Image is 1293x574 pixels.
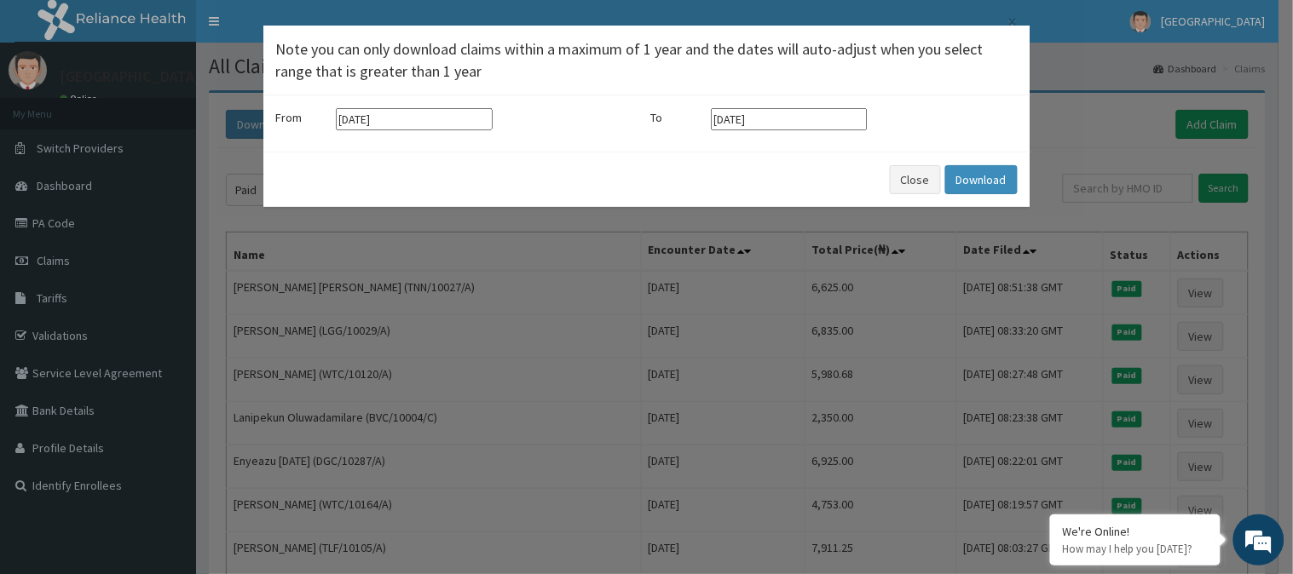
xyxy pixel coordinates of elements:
[9,388,325,448] textarea: Type your message and hit 'Enter'
[99,176,235,348] span: We're online!
[890,165,941,194] button: Close
[1008,10,1018,33] span: ×
[276,109,327,126] label: From
[276,38,1018,82] h4: Note you can only download claims within a maximum of 1 year and the dates will auto-adjust when ...
[32,85,69,128] img: d_794563401_company_1708531726252_794563401
[280,9,320,49] div: Minimize live chat window
[651,109,702,126] label: To
[336,108,493,130] input: Select start date
[1063,542,1208,556] p: How may I help you today?
[711,108,868,130] input: Select end date
[945,165,1018,194] button: Download
[89,95,286,118] div: Chat with us now
[1063,524,1208,539] div: We're Online!
[1007,13,1018,31] button: Close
